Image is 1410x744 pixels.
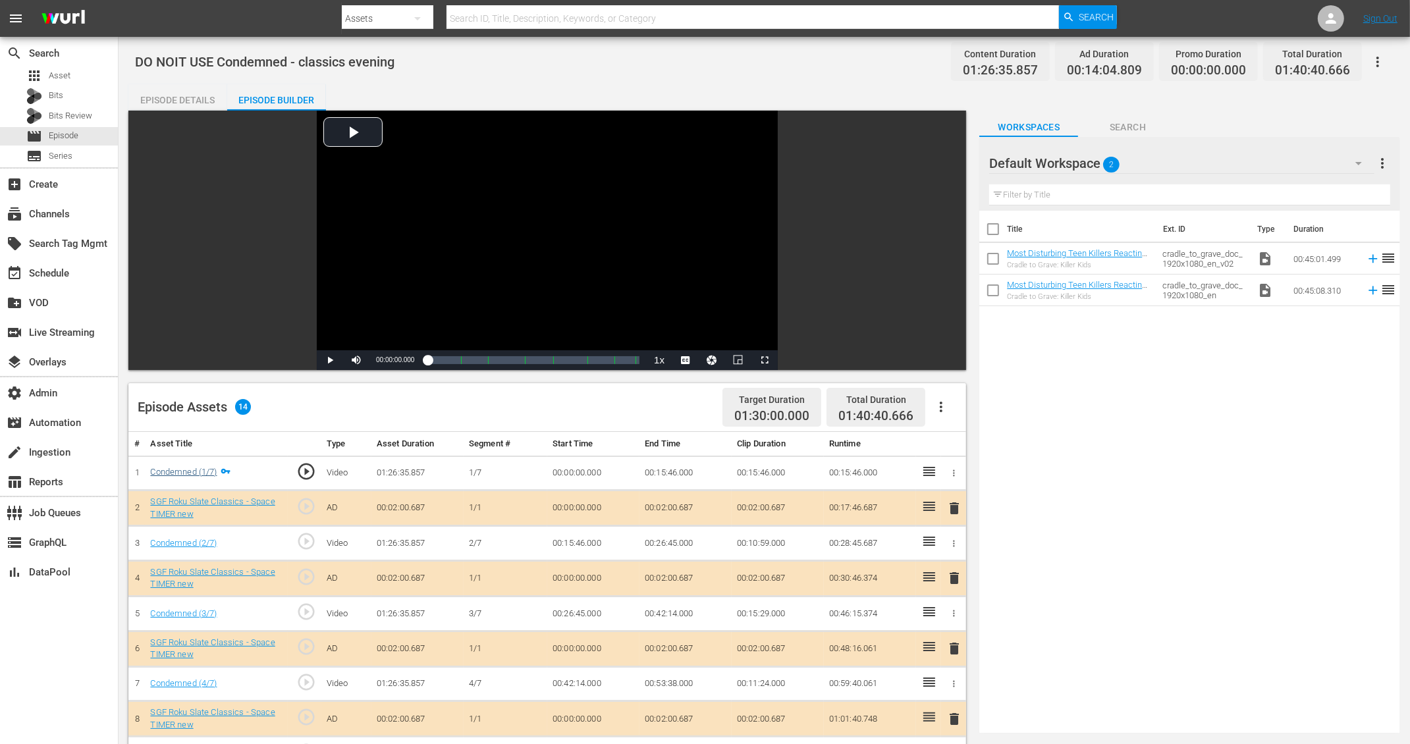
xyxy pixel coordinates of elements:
td: 00:02:00.687 [732,491,824,526]
span: play_circle_outline [296,672,316,692]
td: 00:42:14.000 [639,597,732,631]
div: Episode Assets [138,399,251,415]
span: delete [946,641,962,656]
span: Bits Review [49,109,92,122]
a: Condemned (3/7) [150,608,217,618]
span: play_circle_outline [296,637,316,656]
span: Channels [7,206,22,222]
td: 00:53:38.000 [639,666,732,701]
th: Type [321,432,371,456]
td: Video [321,597,371,631]
span: Job Queues [7,505,22,521]
td: 00:26:45.000 [547,597,639,631]
th: Asset Duration [371,432,464,456]
button: Fullscreen [751,350,778,370]
button: Play [317,350,343,370]
td: 00:17:46.687 [824,491,916,526]
span: menu [8,11,24,26]
div: Video Player [317,111,778,370]
button: delete [946,639,962,658]
span: Video [1257,282,1273,298]
td: 7 [128,666,145,701]
td: 00:15:46.000 [547,526,639,561]
td: 01:01:40.748 [824,701,916,737]
th: Duration [1286,211,1365,248]
span: play_circle_outline [296,496,316,516]
td: 4/7 [464,666,547,701]
th: Start Time [547,432,639,456]
th: Clip Duration [732,432,824,456]
td: 00:02:00.687 [639,560,732,596]
span: GraphQL [7,535,22,550]
td: AD [321,560,371,596]
button: Captions [672,350,699,370]
td: 00:02:00.687 [732,701,824,737]
td: 00:46:15.374 [824,597,916,631]
div: Episode Builder [227,84,326,116]
td: 00:26:45.000 [639,526,732,561]
span: Series [26,148,42,164]
td: 00:45:08.310 [1288,275,1361,306]
td: 00:00:00.000 [547,701,639,737]
th: Segment # [464,432,547,456]
svg: Add to Episode [1366,252,1380,266]
td: 3 [128,526,145,561]
a: SGF Roku Slate Classics - Space TIMER new [150,496,275,519]
span: more_vert [1374,155,1390,171]
span: 01:30:00.000 [734,409,809,424]
span: Video [1257,251,1273,267]
span: reorder [1380,250,1396,266]
span: Create [7,176,22,192]
span: 01:40:40.666 [838,408,913,423]
button: Playback Rate [646,350,672,370]
a: Most Disturbing Teen Killers Reacting To Insane Sentences [1007,280,1147,300]
span: Search [1078,119,1177,136]
span: delete [946,711,962,727]
td: 00:02:00.687 [639,701,732,737]
span: play_circle_outline [296,707,316,727]
a: Sign Out [1363,13,1397,24]
span: DataPool [7,564,22,580]
a: Condemned (1/7) [150,467,217,477]
span: Episode [49,129,78,142]
span: Admin [7,385,22,401]
span: Series [49,149,72,163]
span: VOD [7,295,22,311]
span: Search Tag Mgmt [7,236,22,252]
span: Search [7,45,22,61]
a: SGF Roku Slate Classics - Space TIMER new [150,567,275,589]
button: Mute [343,350,369,370]
span: 00:14:04.809 [1067,63,1142,78]
th: End Time [639,432,732,456]
svg: Add to Episode [1366,283,1380,298]
td: 6 [128,631,145,666]
a: Condemned (4/7) [150,678,217,688]
td: 00:15:46.000 [824,456,916,491]
td: 1/7 [464,456,547,491]
td: 1/1 [464,701,547,737]
td: 5 [128,597,145,631]
span: 00:00:00.000 [1171,63,1246,78]
td: 00:11:24.000 [732,666,824,701]
th: Title [1007,211,1155,248]
td: 00:02:00.687 [732,560,824,596]
td: 00:00:00.000 [547,491,639,526]
td: 00:02:00.687 [371,701,464,737]
div: Target Duration [734,390,809,409]
td: 01:26:35.857 [371,666,464,701]
div: Episode Details [128,84,227,116]
div: Total Duration [1275,45,1350,63]
td: 00:30:46.374 [824,560,916,596]
a: SGF Roku Slate Classics - Space TIMER new [150,707,275,730]
a: Condemned (2/7) [150,538,217,548]
div: Default Workspace [989,145,1374,182]
span: 14 [235,399,251,415]
td: 00:28:45.687 [824,526,916,561]
button: Episode Details [128,84,227,111]
div: Promo Duration [1171,45,1246,63]
td: 8 [128,701,145,737]
td: 1/1 [464,491,547,526]
td: 00:15:46.000 [732,456,824,491]
td: 00:02:00.687 [371,491,464,526]
span: delete [946,500,962,516]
